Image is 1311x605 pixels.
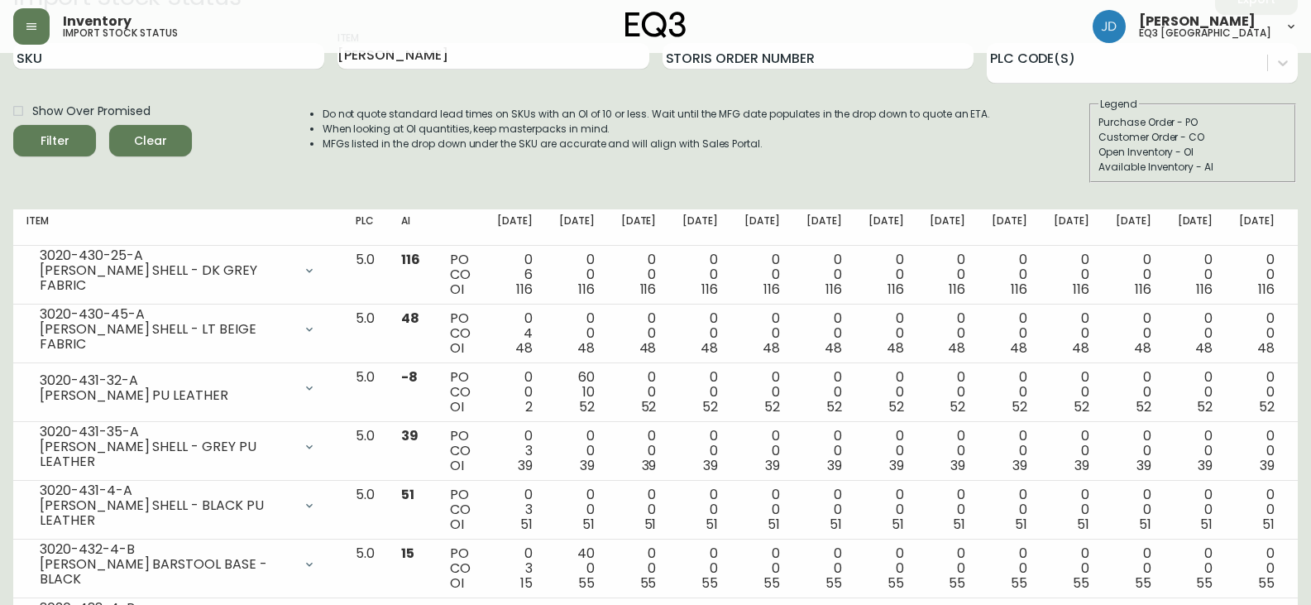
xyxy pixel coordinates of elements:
[109,125,192,156] button: Clear
[1139,515,1151,534] span: 51
[1258,574,1275,593] span: 55
[642,456,657,475] span: 39
[868,311,904,356] div: 0 0
[949,574,965,593] span: 55
[806,429,842,473] div: 0 0
[401,309,419,328] span: 48
[1054,370,1089,415] div: 0 0
[578,280,595,299] span: 116
[26,370,329,406] div: 3020-431-32-A[PERSON_NAME] PU LEATHER
[1136,397,1151,416] span: 52
[640,574,657,593] span: 55
[806,370,842,415] div: 0 0
[1178,429,1213,473] div: 0 0
[1077,515,1089,534] span: 51
[1098,115,1287,130] div: Purchase Order - PO
[639,339,657,358] span: 48
[26,546,329,583] div: 3020-432-4-B[PERSON_NAME] BARSTOOL BASE - BLACK
[1262,515,1275,534] span: 51
[1098,145,1287,160] div: Open Inventory - OI
[768,515,780,534] span: 51
[450,515,464,534] span: OI
[763,574,780,593] span: 55
[525,397,533,416] span: 2
[621,429,657,473] div: 0 0
[559,370,595,415] div: 60 10
[625,12,687,38] img: logo
[40,542,293,557] div: 3020-432-4-B
[1074,456,1089,475] span: 39
[40,439,293,469] div: [PERSON_NAME] SHELL - GREY PU LEATHER
[1239,487,1275,532] div: 0 0
[930,252,965,297] div: 0 0
[706,515,718,534] span: 51
[1239,429,1275,473] div: 0 0
[641,397,657,416] span: 52
[323,137,991,151] li: MFGs listed in the drop down under the SKU are accurate and will align with Sales Portal.
[1054,487,1089,532] div: 0 0
[744,311,780,356] div: 0 0
[763,339,780,358] span: 48
[13,125,96,156] button: Filter
[497,429,533,473] div: 0 3
[450,574,464,593] span: OI
[515,339,533,358] span: 48
[1054,429,1089,473] div: 0 0
[1178,487,1213,532] div: 0 0
[1098,130,1287,145] div: Customer Order - CO
[450,487,471,532] div: PO CO
[950,397,965,416] span: 52
[868,252,904,297] div: 0 0
[1093,10,1126,43] img: 7c567ac048721f22e158fd313f7f0981
[520,515,533,534] span: 51
[992,546,1027,591] div: 0 0
[1259,397,1275,416] span: 52
[579,397,595,416] span: 52
[559,546,595,591] div: 40 0
[1116,546,1151,591] div: 0 0
[1178,311,1213,356] div: 0 0
[608,209,670,246] th: [DATE]
[1012,397,1027,416] span: 52
[342,363,388,422] td: 5.0
[888,397,904,416] span: 52
[621,311,657,356] div: 0 0
[323,107,991,122] li: Do not quote standard lead times on SKUs with an OI of 10 or less. Wait until the MFG date popula...
[669,209,731,246] th: [DATE]
[744,546,780,591] div: 0 0
[1197,397,1213,416] span: 52
[1136,456,1151,475] span: 39
[744,429,780,473] div: 0 0
[825,339,842,358] span: 48
[342,305,388,363] td: 5.0
[868,546,904,591] div: 0 0
[342,246,388,305] td: 5.0
[1010,339,1027,358] span: 48
[26,311,329,348] div: 3020-430-45-A[PERSON_NAME] SHELL - LT BEIGE FABRIC
[916,209,978,246] th: [DATE]
[1139,28,1271,38] h5: eq3 [GEOGRAPHIC_DATA]
[744,370,780,415] div: 0 0
[868,370,904,415] div: 0 0
[450,456,464,475] span: OI
[888,280,904,299] span: 116
[806,311,842,356] div: 0 0
[1073,280,1089,299] span: 116
[930,546,965,591] div: 0 0
[682,370,718,415] div: 0 0
[806,546,842,591] div: 0 0
[702,397,718,416] span: 52
[342,481,388,540] td: 5.0
[1011,280,1027,299] span: 116
[450,339,464,358] span: OI
[621,370,657,415] div: 0 0
[40,498,293,528] div: [PERSON_NAME] SHELL - BLACK PU LEATHER
[621,487,657,532] div: 0 0
[497,252,533,297] div: 0 6
[889,456,904,475] span: 39
[682,546,718,591] div: 0 0
[1257,339,1275,358] span: 48
[26,252,329,289] div: 3020-430-25-A[PERSON_NAME] SHELL - DK GREY FABRIC
[682,487,718,532] div: 0 0
[1178,546,1213,591] div: 0 0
